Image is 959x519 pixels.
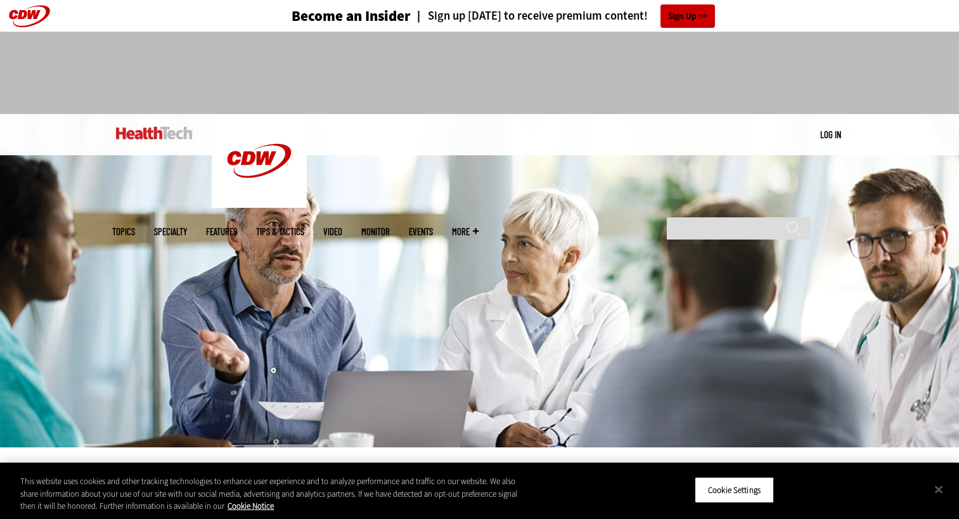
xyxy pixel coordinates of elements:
div: User menu [820,128,841,141]
a: MonITor [361,227,390,236]
button: Close [925,475,953,503]
iframe: advertisement [249,44,711,101]
img: Home [116,127,193,139]
a: More information about your privacy [228,501,274,511]
a: Sign up [DATE] to receive premium content! [411,10,648,22]
h3: Become an Insider [292,9,411,23]
span: More [452,227,479,236]
a: Video [323,227,342,236]
button: Cookie Settings [695,477,774,503]
a: Features [206,227,237,236]
img: Home [212,114,307,208]
span: Specialty [154,227,187,236]
a: Tips & Tactics [256,227,304,236]
span: Topics [112,227,135,236]
a: Become an Insider [244,9,411,23]
a: Sign Up [660,4,715,28]
div: This website uses cookies and other tracking technologies to enhance user experience and to analy... [20,475,527,513]
a: Events [409,227,433,236]
a: Log in [820,129,841,140]
a: CDW [212,198,307,211]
